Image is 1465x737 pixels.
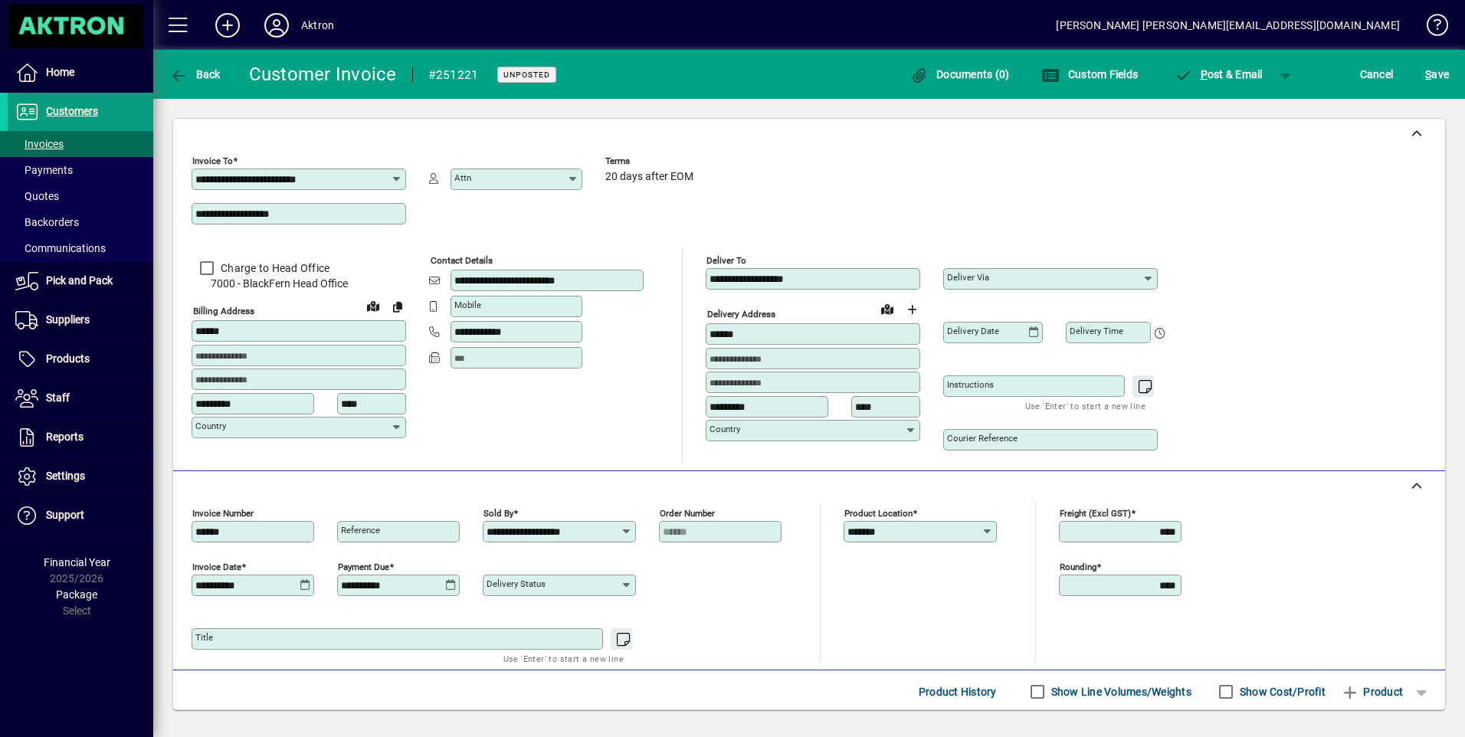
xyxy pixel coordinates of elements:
mat-label: Order number [660,508,715,519]
mat-label: Invoice To [192,156,233,166]
mat-label: Country [710,424,740,434]
span: Products [46,352,90,365]
span: Pick and Pack [46,274,113,287]
span: Backorders [15,216,79,228]
span: Documents (0) [910,68,1010,80]
button: Product [1333,678,1411,706]
mat-label: Mobile [454,300,481,310]
a: Settings [8,457,153,496]
span: Settings [46,470,85,482]
a: Knowledge Base [1415,3,1446,53]
mat-label: Product location [844,508,913,519]
span: Payments [15,164,73,176]
mat-label: Deliver To [706,255,746,266]
a: Staff [8,379,153,418]
button: Custom Fields [1037,61,1142,88]
span: P [1201,68,1208,80]
mat-label: Invoice date [192,562,241,572]
span: Custom Fields [1041,68,1138,80]
a: Backorders [8,209,153,235]
mat-label: Title [195,632,213,643]
mat-hint: Use 'Enter' to start a new line [1025,397,1145,414]
a: View on map [875,296,900,321]
span: ave [1425,62,1449,87]
a: Products [8,340,153,378]
span: Communications [15,242,106,254]
a: Communications [8,235,153,261]
a: Reports [8,418,153,457]
button: Profile [252,11,301,39]
mat-label: Country [195,421,226,431]
mat-label: Freight (excl GST) [1060,508,1131,519]
label: Show Line Volumes/Weights [1048,684,1191,699]
mat-label: Payment due [338,562,389,572]
div: #251221 [428,63,479,87]
div: Customer Invoice [249,62,397,87]
span: Invoices [15,138,64,150]
button: Product History [913,678,1003,706]
span: Product [1341,680,1403,704]
span: Reports [46,431,84,443]
mat-label: Deliver via [947,272,989,283]
mat-label: Delivery status [487,578,546,589]
a: Quotes [8,183,153,209]
button: Save [1421,61,1453,88]
span: Package [56,588,97,601]
span: Unposted [503,70,550,80]
a: Home [8,54,153,92]
span: ost & Email [1174,68,1263,80]
button: Post & Email [1166,61,1270,88]
span: Cancel [1360,62,1394,87]
span: Financial Year [44,556,110,568]
span: Support [46,509,84,521]
mat-label: Delivery date [947,326,999,336]
app-page-header-button: Back [153,61,238,88]
button: Choose address [900,297,924,322]
span: Back [169,68,221,80]
div: Aktron [301,13,334,38]
span: Customers [46,105,98,117]
button: Cancel [1356,61,1398,88]
span: Terms [605,156,697,166]
button: Back [166,61,225,88]
span: Suppliers [46,313,90,326]
mat-label: Rounding [1060,562,1096,572]
a: Pick and Pack [8,262,153,300]
button: Documents (0) [906,61,1014,88]
mat-hint: Use 'Enter' to start a new line [503,650,624,667]
mat-label: Instructions [947,379,994,390]
mat-label: Attn [454,172,471,183]
span: S [1425,68,1431,80]
label: Show Cost/Profit [1237,684,1326,699]
mat-label: Courier Reference [947,433,1018,444]
a: Suppliers [8,301,153,339]
mat-label: Reference [341,525,380,536]
mat-label: Invoice number [192,508,254,519]
mat-label: Sold by [483,508,513,519]
button: Copy to Delivery address [385,294,410,319]
mat-label: Delivery time [1070,326,1123,336]
span: Staff [46,391,70,404]
a: Payments [8,157,153,183]
span: Product History [919,680,997,704]
a: View on map [361,293,385,318]
span: Home [46,66,74,78]
a: Invoices [8,131,153,157]
span: 7000 - BlackFern Head Office [192,276,406,292]
div: [PERSON_NAME] [PERSON_NAME][EMAIL_ADDRESS][DOMAIN_NAME] [1056,13,1400,38]
label: Charge to Head Office [218,260,329,276]
span: 20 days after EOM [605,171,693,183]
button: Add [203,11,252,39]
a: Support [8,496,153,535]
span: Quotes [15,190,59,202]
